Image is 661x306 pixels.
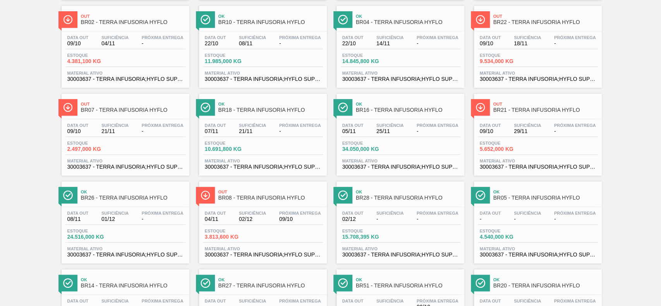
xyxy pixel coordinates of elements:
span: 11.985,000 KG [205,58,259,64]
span: 22/10 [342,41,364,46]
span: Estoque [67,141,122,145]
span: Data out [480,35,501,40]
span: 05/11 [342,128,364,134]
span: Suficiência [239,299,266,303]
span: 04/11 [205,216,226,222]
span: - [376,216,403,222]
span: Suficiência [101,299,129,303]
span: Ok [493,277,598,282]
span: Suficiência [376,211,403,215]
a: ÍconeOkBR26 - TERRA INFUSORIA HYFLOData out08/11Suficiência01/12Próxima Entrega-Estoque24.516,000... [56,176,193,263]
span: 02/12 [239,216,266,222]
span: Data out [342,123,364,128]
span: 30003637 - TERRA INFUSORIA;HYFLO SUPER CEL [67,76,184,82]
span: Data out [205,35,226,40]
span: Material ativo [342,159,458,163]
span: Material ativo [480,246,596,251]
span: 30003637 - TERRA INFUSORIA;HYFLO SUPER CEL [480,76,596,82]
span: BR22 - TERRA INFUSORIA HYFLO [493,19,598,25]
span: Suficiência [239,123,266,128]
span: 30003637 - TERRA INFUSORIA;HYFLO SUPER CEL [342,252,458,258]
span: Ok [218,14,323,19]
span: 2.497,000 KG [67,146,122,152]
span: Próxima Entrega [142,211,184,215]
span: Estoque [205,53,259,58]
span: Suficiência [239,211,266,215]
span: Estoque [205,141,259,145]
span: Próxima Entrega [417,299,458,303]
img: Ícone [476,103,485,112]
span: BR10 - TERRA INFUSORIA HYFLO [218,19,323,25]
span: Próxima Entrega [279,35,321,40]
span: Próxima Entrega [417,211,458,215]
span: Suficiência [514,299,541,303]
span: 9.534,000 KG [480,58,534,64]
span: 30003637 - TERRA INFUSORIA;HYFLO SUPER CEL [67,164,184,170]
span: 22/10 [205,41,226,46]
a: ÍconeOkBR18 - TERRA INFUSORIA HYFLOData out07/11Suficiência21/11Próxima Entrega-Estoque10.691,800... [193,88,331,176]
span: Material ativo [205,159,321,163]
span: Material ativo [480,159,596,163]
span: BR04 - TERRA INFUSORIA HYFLO [356,19,460,25]
span: Estoque [205,229,259,233]
span: Suficiência [514,123,541,128]
img: Ícone [63,15,73,24]
span: Out [81,102,185,106]
span: Out [493,14,598,19]
span: Suficiência [239,35,266,40]
span: Data out [480,299,501,303]
span: Estoque [67,229,122,233]
span: Estoque [342,229,397,233]
span: 34.050,000 KG [342,146,397,152]
span: 09/10 [279,216,321,222]
span: Próxima Entrega [554,211,596,215]
img: Ícone [201,15,210,24]
span: Estoque [67,53,122,58]
span: 4.540,000 KG [480,234,534,240]
span: Data out [205,123,226,128]
span: Ok [81,190,185,194]
span: Próxima Entrega [417,123,458,128]
span: 01/12 [101,216,129,222]
span: Suficiência [514,35,541,40]
span: Estoque [342,141,397,145]
span: BR27 - TERRA INFUSORIA HYFLO [218,283,323,289]
img: Ícone [338,15,348,24]
span: - [279,41,321,46]
span: Material ativo [342,71,458,75]
span: BR21 - TERRA INFUSORIA HYFLO [493,107,598,113]
span: Próxima Entrega [279,211,321,215]
span: Data out [67,211,89,215]
span: BR18 - TERRA INFUSORIA HYFLO [218,107,323,113]
span: 08/11 [239,41,266,46]
a: ÍconeOkBR05 - TERRA INFUSORIA HYFLOData out-Suficiência-Próxima Entrega-Estoque4.540,000 KGMateri... [468,176,606,263]
span: 30003637 - TERRA INFUSORIA;HYFLO SUPER CEL [67,252,184,258]
span: - [279,128,321,134]
span: 14.845,800 KG [342,58,397,64]
span: - [480,216,501,222]
span: Ok [356,277,460,282]
span: BR28 - TERRA INFUSORIA HYFLO [356,195,460,201]
span: 09/10 [67,41,89,46]
span: Material ativo [205,71,321,75]
img: Ícone [476,15,485,24]
span: Próxima Entrega [142,299,184,303]
img: Ícone [338,103,348,112]
span: BR51 - TERRA INFUSORIA HYFLO [356,283,460,289]
span: 30003637 - TERRA INFUSORIA;HYFLO SUPER CEL [480,252,596,258]
span: Próxima Entrega [554,299,596,303]
a: ÍconeOkBR28 - TERRA INFUSORIA HYFLOData out02/12Suficiência-Próxima Entrega-Estoque15.708,395 KGM... [331,176,468,263]
span: BR05 - TERRA INFUSORIA HYFLO [493,195,598,201]
span: Ok [81,277,185,282]
span: Ok [356,14,460,19]
img: Ícone [63,190,73,200]
span: Próxima Entrega [554,123,596,128]
span: Suficiência [376,123,403,128]
a: ÍconeOutBR21 - TERRA INFUSORIA HYFLOData out09/10Suficiência29/11Próxima Entrega-Estoque5.652,000... [468,88,606,176]
span: - [142,41,184,46]
img: Ícone [338,278,348,288]
a: ÍconeOkBR16 - TERRA INFUSORIA HYFLOData out05/11Suficiência25/11Próxima Entrega-Estoque34.050,000... [331,88,468,176]
span: Próxima Entrega [142,35,184,40]
span: Próxima Entrega [142,123,184,128]
span: Data out [67,299,89,303]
